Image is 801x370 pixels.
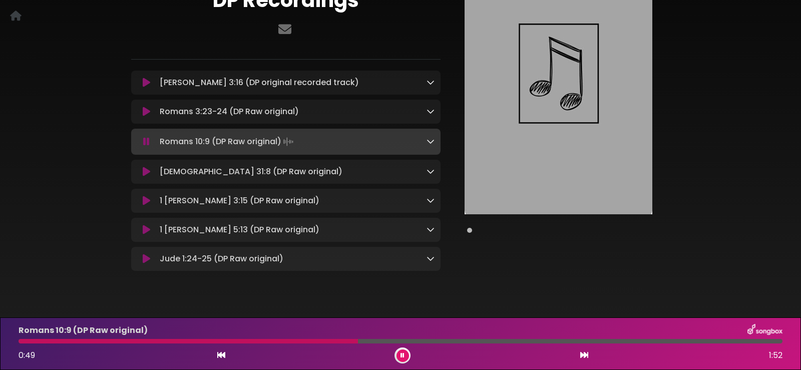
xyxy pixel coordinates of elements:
[160,195,319,207] p: 1 [PERSON_NAME] 3:15 (DP Raw original)
[160,135,295,149] p: Romans 10:9 (DP Raw original)
[160,77,359,89] p: [PERSON_NAME] 3:16 (DP original recorded track)
[160,253,283,265] p: Jude 1:24-25 (DP Raw original)
[160,106,299,118] p: Romans 3:23-24 (DP Raw original)
[281,135,295,149] img: waveform4.gif
[160,166,342,178] p: [DEMOGRAPHIC_DATA] 31:8 (DP Raw original)
[160,224,319,236] p: 1 [PERSON_NAME] 5:13 (DP Raw original)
